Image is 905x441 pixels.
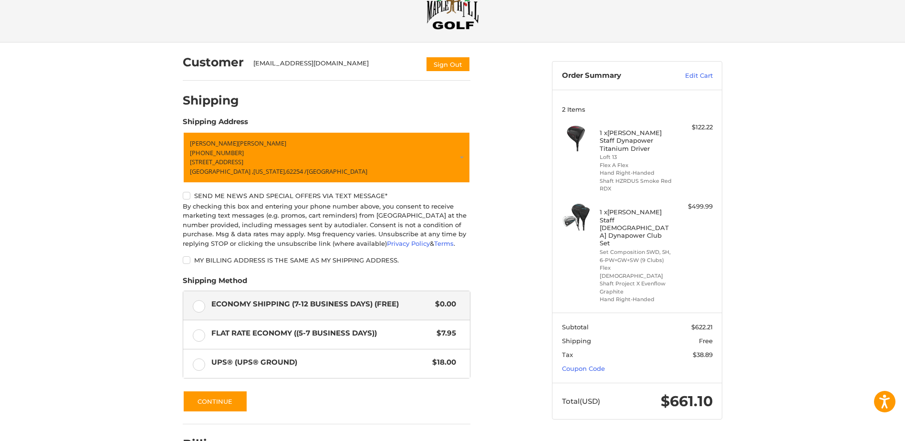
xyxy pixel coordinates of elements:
[600,295,673,304] li: Hand Right-Handed
[286,167,307,176] span: 62254 /
[183,55,244,70] h2: Customer
[562,365,605,372] a: Coupon Code
[562,105,713,113] h3: 2 Items
[190,148,244,157] span: [PHONE_NUMBER]
[562,71,665,81] h3: Order Summary
[190,139,238,147] span: [PERSON_NAME]
[183,390,248,412] button: Continue
[600,129,673,152] h4: 1 x [PERSON_NAME] Staff Dynapower Titanium Driver
[661,392,713,410] span: $661.10
[600,264,673,280] li: Flex [DEMOGRAPHIC_DATA]
[238,139,286,147] span: [PERSON_NAME]
[211,328,432,339] span: Flat Rate Economy ((5-7 Business Days))
[600,177,673,193] li: Shaft HZRDUS Smoke Red RDX
[434,240,454,247] a: Terms
[562,397,600,406] span: Total (USD)
[253,59,416,72] div: [EMAIL_ADDRESS][DOMAIN_NAME]
[211,299,431,310] span: Economy Shipping (7-12 Business Days) (Free)
[665,71,713,81] a: Edit Cart
[190,157,243,166] span: [STREET_ADDRESS]
[691,323,713,331] span: $622.21
[600,280,673,295] li: Shaft Project X Evenflow Graphite
[675,123,713,132] div: $122.22
[183,93,239,108] h2: Shipping
[183,192,470,199] label: Send me news and special offers via text message*
[211,357,428,368] span: UPS® (UPS® Ground)
[387,240,430,247] a: Privacy Policy
[427,357,456,368] span: $18.00
[190,167,253,176] span: [GEOGRAPHIC_DATA] ,
[600,161,673,169] li: Flex A Flex
[562,351,573,358] span: Tax
[183,256,470,264] label: My billing address is the same as my shipping address.
[183,275,247,291] legend: Shipping Method
[183,202,470,249] div: By checking this box and entering your phone number above, you consent to receive marketing text ...
[432,328,456,339] span: $7.95
[562,337,591,345] span: Shipping
[426,56,470,72] button: Sign Out
[307,167,367,176] span: [GEOGRAPHIC_DATA]
[183,116,248,132] legend: Shipping Address
[675,202,713,211] div: $499.99
[562,323,589,331] span: Subtotal
[600,208,673,247] h4: 1 x [PERSON_NAME] Staff [DEMOGRAPHIC_DATA] Dynapower Club Set
[600,248,673,264] li: Set Composition 5WD, 5H, 6-PW+GW+SW (9 Clubs)
[183,132,470,183] a: Enter or select a different address
[699,337,713,345] span: Free
[693,351,713,358] span: $38.89
[253,167,286,176] span: [US_STATE],
[430,299,456,310] span: $0.00
[600,169,673,177] li: Hand Right-Handed
[600,153,673,161] li: Loft 13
